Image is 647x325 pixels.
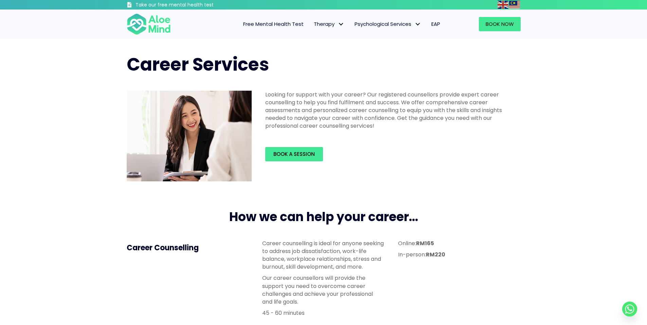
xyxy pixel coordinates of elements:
p: 45 - 60 minutes [262,309,384,317]
span: Psychological Services: submenu [413,19,423,29]
a: Book Now [479,17,521,31]
span: Career Services [127,52,269,77]
h4: Career Counselling [127,243,249,253]
span: Book Now [486,20,514,28]
span: Therapy [314,20,344,28]
p: Our career counsellors will provide the support you need to overcome career challenges and achiev... [262,274,384,306]
p: Online: [398,239,520,247]
a: Free Mental Health Test [238,17,309,31]
a: EAP [426,17,445,31]
a: Psychological ServicesPsychological Services: submenu [349,17,426,31]
a: Malay [509,1,521,8]
p: In-person: [398,251,520,258]
a: Take our free mental health test [127,2,250,10]
span: Psychological Services [355,20,421,28]
span: Therapy: submenu [336,19,346,29]
h3: Take our free mental health test [136,2,250,8]
nav: Menu [180,17,445,31]
strong: RM165 [416,239,434,247]
a: Whatsapp [622,302,637,317]
a: Book a session [265,147,323,161]
a: English [498,1,509,8]
img: en [498,1,508,9]
span: Book a session [273,150,315,158]
img: Aloe mind Logo [127,13,171,35]
p: Looking for support with your career? Our registered counsellors provide expert career counsellin... [265,91,517,130]
span: How we can help your career... [229,208,418,225]
img: Career counselling [127,91,252,182]
img: ms [509,1,520,9]
p: Career counselling is ideal for anyone seeking to address job dissatisfaction, work-life balance,... [262,239,384,271]
a: TherapyTherapy: submenu [309,17,349,31]
span: Free Mental Health Test [243,20,304,28]
span: EAP [431,20,440,28]
strong: RM220 [426,251,445,258]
